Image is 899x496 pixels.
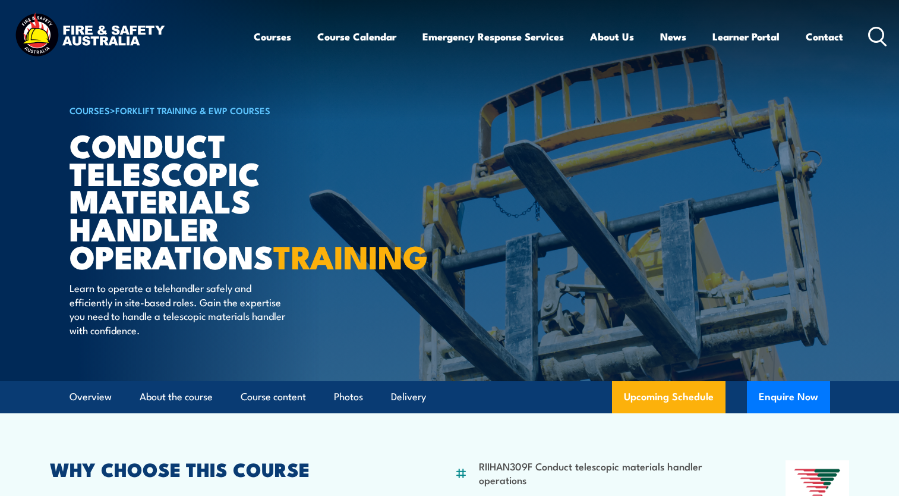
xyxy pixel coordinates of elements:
[70,281,286,337] p: Learn to operate a telehandler safely and efficiently in site-based roles. Gain the expertise you...
[590,21,634,52] a: About Us
[70,131,363,270] h1: Conduct Telescopic Materials Handler Operations
[747,381,830,413] button: Enquire Now
[334,381,363,413] a: Photos
[70,103,110,117] a: COURSES
[612,381,725,413] a: Upcoming Schedule
[50,460,397,477] h2: WHY CHOOSE THIS COURSE
[479,459,728,487] li: RIIHAN309F Conduct telescopic materials handler operations
[140,381,213,413] a: About the course
[391,381,426,413] a: Delivery
[241,381,306,413] a: Course content
[422,21,564,52] a: Emergency Response Services
[254,21,291,52] a: Courses
[115,103,270,117] a: Forklift Training & EWP Courses
[70,381,112,413] a: Overview
[660,21,686,52] a: News
[273,231,428,280] strong: TRAINING
[806,21,843,52] a: Contact
[317,21,396,52] a: Course Calendar
[712,21,780,52] a: Learner Portal
[70,103,363,117] h6: >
